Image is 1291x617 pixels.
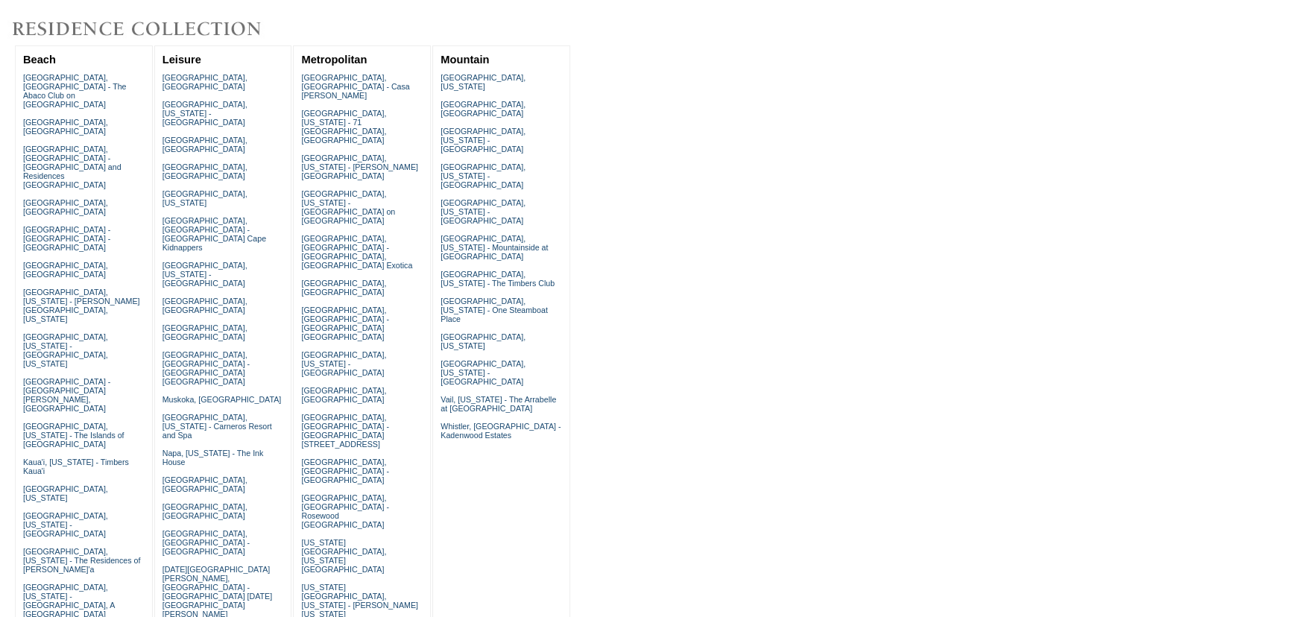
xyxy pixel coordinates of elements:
a: [GEOGRAPHIC_DATA], [US_STATE] - [GEOGRAPHIC_DATA] [301,350,386,377]
a: Metropolitan [301,54,367,66]
a: [GEOGRAPHIC_DATA], [US_STATE] [162,189,247,207]
a: [GEOGRAPHIC_DATA], [GEOGRAPHIC_DATA] - [GEOGRAPHIC_DATA] Cape Kidnappers [162,216,266,252]
a: [GEOGRAPHIC_DATA], [GEOGRAPHIC_DATA] [301,386,386,404]
a: [GEOGRAPHIC_DATA], [GEOGRAPHIC_DATA] - Rosewood [GEOGRAPHIC_DATA] [301,493,388,529]
a: [GEOGRAPHIC_DATA], [US_STATE] - [GEOGRAPHIC_DATA], [US_STATE] [23,332,108,368]
a: Beach [23,54,56,66]
a: [GEOGRAPHIC_DATA], [US_STATE] - [GEOGRAPHIC_DATA] [441,162,525,189]
a: [GEOGRAPHIC_DATA], [GEOGRAPHIC_DATA] [301,279,386,297]
a: [GEOGRAPHIC_DATA], [GEOGRAPHIC_DATA] [441,100,525,118]
a: [GEOGRAPHIC_DATA] - [GEOGRAPHIC_DATA][PERSON_NAME], [GEOGRAPHIC_DATA] [23,377,110,413]
a: [GEOGRAPHIC_DATA], [US_STATE] - [GEOGRAPHIC_DATA] on [GEOGRAPHIC_DATA] [301,189,395,225]
a: [GEOGRAPHIC_DATA], [US_STATE] - [PERSON_NAME][GEOGRAPHIC_DATA] [301,154,418,180]
a: [GEOGRAPHIC_DATA], [US_STATE] - The Timbers Club [441,270,555,288]
a: [GEOGRAPHIC_DATA], [GEOGRAPHIC_DATA] - [GEOGRAPHIC_DATA], [GEOGRAPHIC_DATA] Exotica [301,234,412,270]
a: [GEOGRAPHIC_DATA], [GEOGRAPHIC_DATA] [162,323,247,341]
a: [GEOGRAPHIC_DATA], [US_STATE] - [GEOGRAPHIC_DATA] [441,198,525,225]
a: [GEOGRAPHIC_DATA], [US_STATE] - [GEOGRAPHIC_DATA] [162,261,247,288]
a: [GEOGRAPHIC_DATA], [US_STATE] - 71 [GEOGRAPHIC_DATA], [GEOGRAPHIC_DATA] [301,109,386,145]
a: Napa, [US_STATE] - The Ink House [162,449,264,466]
a: [GEOGRAPHIC_DATA], [US_STATE] - Carneros Resort and Spa [162,413,272,440]
a: [GEOGRAPHIC_DATA], [GEOGRAPHIC_DATA] [162,136,247,154]
a: [GEOGRAPHIC_DATA], [US_STATE] [441,332,525,350]
a: [US_STATE][GEOGRAPHIC_DATA], [US_STATE][GEOGRAPHIC_DATA] [301,538,386,574]
a: [GEOGRAPHIC_DATA], [US_STATE] - The Islands of [GEOGRAPHIC_DATA] [23,422,124,449]
a: [GEOGRAPHIC_DATA], [US_STATE] - [PERSON_NAME][GEOGRAPHIC_DATA], [US_STATE] [23,288,140,323]
a: Mountain [441,54,489,66]
a: [GEOGRAPHIC_DATA], [GEOGRAPHIC_DATA] [162,73,247,91]
a: Leisure [162,54,201,66]
a: [GEOGRAPHIC_DATA], [GEOGRAPHIC_DATA] [23,261,108,279]
a: [GEOGRAPHIC_DATA], [GEOGRAPHIC_DATA] - Casa [PERSON_NAME] [301,73,409,100]
a: [GEOGRAPHIC_DATA], [US_STATE] [441,73,525,91]
a: [GEOGRAPHIC_DATA], [US_STATE] - [GEOGRAPHIC_DATA] [162,100,247,127]
a: [GEOGRAPHIC_DATA], [US_STATE] - [GEOGRAPHIC_DATA] [23,511,108,538]
a: [GEOGRAPHIC_DATA], [GEOGRAPHIC_DATA] - [GEOGRAPHIC_DATA][STREET_ADDRESS] [301,413,388,449]
a: [GEOGRAPHIC_DATA], [GEOGRAPHIC_DATA] [162,297,247,314]
a: [GEOGRAPHIC_DATA], [GEOGRAPHIC_DATA] [162,502,247,520]
a: [GEOGRAPHIC_DATA], [US_STATE] - [GEOGRAPHIC_DATA] [441,127,525,154]
img: Destinations by Exclusive Resorts [7,14,298,44]
a: [GEOGRAPHIC_DATA], [GEOGRAPHIC_DATA] - [GEOGRAPHIC_DATA] and Residences [GEOGRAPHIC_DATA] [23,145,121,189]
a: [GEOGRAPHIC_DATA], [GEOGRAPHIC_DATA] - [GEOGRAPHIC_DATA] [GEOGRAPHIC_DATA] [301,306,388,341]
a: Vail, [US_STATE] - The Arrabelle at [GEOGRAPHIC_DATA] [441,395,556,413]
a: [GEOGRAPHIC_DATA], [US_STATE] [23,484,108,502]
a: [GEOGRAPHIC_DATA], [US_STATE] - The Residences of [PERSON_NAME]'a [23,547,141,574]
a: [GEOGRAPHIC_DATA], [GEOGRAPHIC_DATA] - [GEOGRAPHIC_DATA] [162,529,250,556]
a: [GEOGRAPHIC_DATA], [GEOGRAPHIC_DATA] - [GEOGRAPHIC_DATA] [GEOGRAPHIC_DATA] [162,350,250,386]
a: [GEOGRAPHIC_DATA], [GEOGRAPHIC_DATA] [162,475,247,493]
a: Kaua'i, [US_STATE] - Timbers Kaua'i [23,458,129,475]
a: [GEOGRAPHIC_DATA], [US_STATE] - Mountainside at [GEOGRAPHIC_DATA] [441,234,548,261]
a: [GEOGRAPHIC_DATA], [US_STATE] - One Steamboat Place [441,297,548,323]
a: [GEOGRAPHIC_DATA], [GEOGRAPHIC_DATA] [23,198,108,216]
a: [GEOGRAPHIC_DATA], [GEOGRAPHIC_DATA] [23,118,108,136]
a: [GEOGRAPHIC_DATA], [GEOGRAPHIC_DATA] - [GEOGRAPHIC_DATA] [301,458,388,484]
a: [GEOGRAPHIC_DATA], [GEOGRAPHIC_DATA] - The Abaco Club on [GEOGRAPHIC_DATA] [23,73,127,109]
a: [GEOGRAPHIC_DATA], [GEOGRAPHIC_DATA] [162,162,247,180]
a: Muskoka, [GEOGRAPHIC_DATA] [162,395,281,404]
a: [GEOGRAPHIC_DATA] - [GEOGRAPHIC_DATA] - [GEOGRAPHIC_DATA] [23,225,110,252]
a: [GEOGRAPHIC_DATA], [US_STATE] - [GEOGRAPHIC_DATA] [441,359,525,386]
a: Whistler, [GEOGRAPHIC_DATA] - Kadenwood Estates [441,422,561,440]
